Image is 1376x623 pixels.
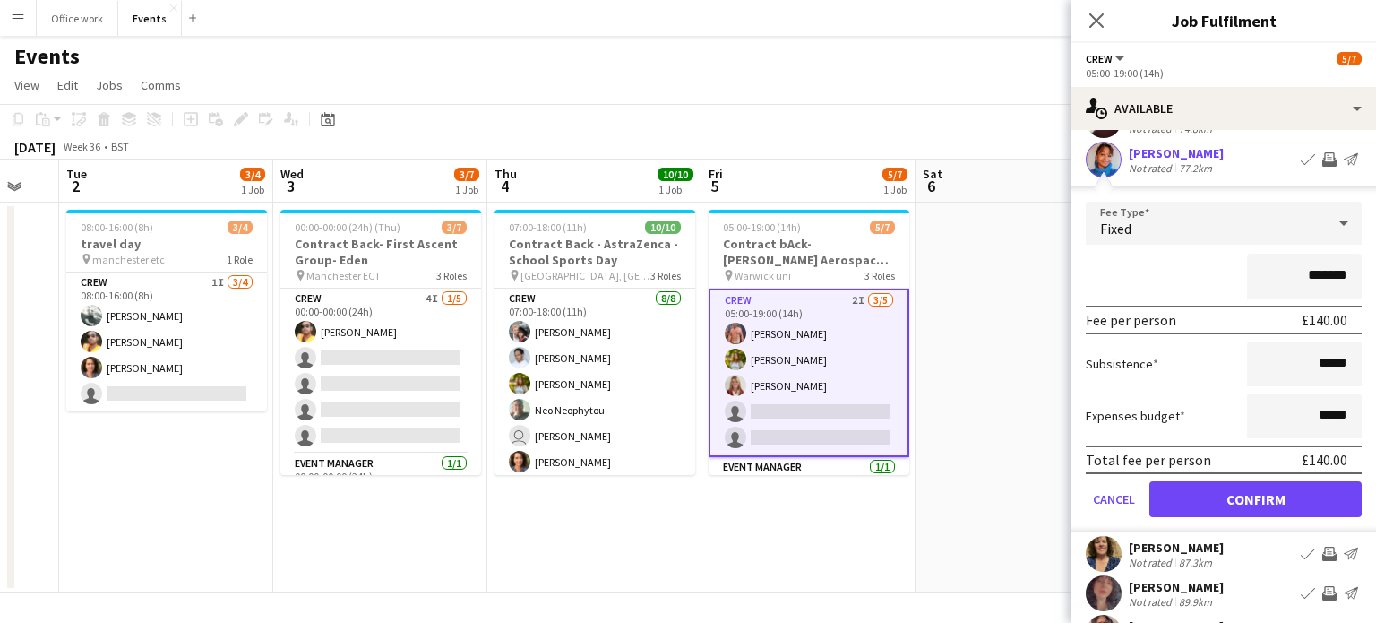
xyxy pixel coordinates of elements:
[118,1,182,36] button: Events
[494,289,695,532] app-card-role: Crew8/807:00-18:00 (11h)[PERSON_NAME][PERSON_NAME][PERSON_NAME]Neo Neophytou [PERSON_NAME][PERSON...
[1149,481,1362,517] button: Confirm
[228,221,253,234] span: 3/4
[280,166,304,182] span: Wed
[1129,540,1224,556] div: [PERSON_NAME]
[1071,87,1376,130] div: Available
[436,269,467,282] span: 3 Roles
[882,168,907,181] span: 5/7
[1086,52,1127,65] button: Crew
[89,74,130,97] a: Jobs
[709,236,909,268] h3: Contract bAck-[PERSON_NAME] Aerospace- Diamond dome
[494,210,695,475] app-job-card: 07:00-18:00 (11h)10/10Contract Back - AstraZenca - School Sports Day [GEOGRAPHIC_DATA], [GEOGRAPH...
[1086,356,1158,372] label: Subsistence
[66,210,267,411] app-job-card: 08:00-16:00 (8h)3/4travel day manchester etc1 RoleCrew1I3/408:00-16:00 (8h)[PERSON_NAME][PERSON_N...
[658,168,693,181] span: 10/10
[96,77,123,93] span: Jobs
[492,176,517,196] span: 4
[66,236,267,252] h3: travel day
[227,253,253,266] span: 1 Role
[14,77,39,93] span: View
[81,221,153,234] span: 08:00-16:00 (8h)
[240,168,265,181] span: 3/4
[1129,161,1175,175] div: Not rated
[241,183,264,196] div: 1 Job
[50,74,85,97] a: Edit
[709,166,723,182] span: Fri
[1086,52,1113,65] span: Crew
[66,166,87,182] span: Tue
[1086,408,1185,424] label: Expenses budget
[520,269,650,282] span: [GEOGRAPHIC_DATA], [GEOGRAPHIC_DATA], [GEOGRAPHIC_DATA], [GEOGRAPHIC_DATA]
[645,221,681,234] span: 10/10
[883,183,907,196] div: 1 Job
[454,168,479,181] span: 3/7
[1302,451,1347,469] div: £140.00
[1100,220,1131,238] span: Fixed
[494,236,695,268] h3: Contract Back - AstraZenca - School Sports Day
[1302,311,1347,329] div: £140.00
[709,457,909,518] app-card-role: Event Manager1/105:00-19:00 (14h)
[1086,311,1176,329] div: Fee per person
[59,140,104,153] span: Week 36
[650,269,681,282] span: 3 Roles
[709,289,909,457] app-card-role: Crew2I3/505:00-19:00 (14h)[PERSON_NAME][PERSON_NAME][PERSON_NAME]
[1086,66,1362,80] div: 05:00-19:00 (14h)
[723,221,801,234] span: 05:00-19:00 (14h)
[7,74,47,97] a: View
[133,74,188,97] a: Comms
[442,221,467,234] span: 3/7
[864,269,895,282] span: 3 Roles
[1071,9,1376,32] h3: Job Fulfilment
[280,454,481,515] app-card-role: Event Manager1/100:00-00:00 (24h)
[494,166,517,182] span: Thu
[1175,595,1216,609] div: 89.9km
[306,269,381,282] span: Manchester ECT
[509,221,587,234] span: 07:00-18:00 (11h)
[111,140,129,153] div: BST
[870,221,895,234] span: 5/7
[1175,556,1216,569] div: 87.3km
[1129,556,1175,569] div: Not rated
[280,289,481,454] app-card-role: Crew4I1/500:00-00:00 (24h)[PERSON_NAME]
[66,273,267,411] app-card-role: Crew1I3/408:00-16:00 (8h)[PERSON_NAME][PERSON_NAME][PERSON_NAME]
[1129,595,1175,609] div: Not rated
[658,183,692,196] div: 1 Job
[278,176,304,196] span: 3
[92,253,165,266] span: manchester etc
[280,210,481,475] app-job-card: 00:00-00:00 (24h) (Thu)3/7Contract Back- First Ascent Group- Eden Manchester ECT3 RolesCrew4I1/50...
[14,43,80,70] h1: Events
[735,269,791,282] span: Warwick uni
[1129,579,1224,595] div: [PERSON_NAME]
[280,236,481,268] h3: Contract Back- First Ascent Group- Eden
[1129,145,1224,161] div: [PERSON_NAME]
[1175,161,1216,175] div: 77.2km
[64,176,87,196] span: 2
[455,183,478,196] div: 1 Job
[923,166,942,182] span: Sat
[1086,481,1142,517] button: Cancel
[37,1,118,36] button: Office work
[57,77,78,93] span: Edit
[141,77,181,93] span: Comms
[706,176,723,196] span: 5
[1337,52,1362,65] span: 5/7
[14,138,56,156] div: [DATE]
[920,176,942,196] span: 6
[1086,451,1211,469] div: Total fee per person
[709,210,909,475] app-job-card: 05:00-19:00 (14h)5/7Contract bAck-[PERSON_NAME] Aerospace- Diamond dome Warwick uni3 RolesCrew2I3...
[295,221,400,234] span: 00:00-00:00 (24h) (Thu)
